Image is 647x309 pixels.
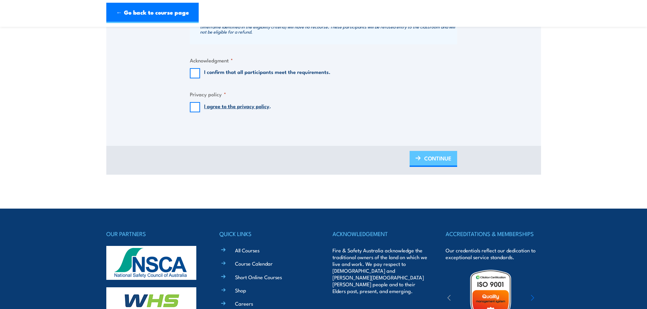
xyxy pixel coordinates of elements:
a: Short Online Courses [235,273,282,281]
legend: Privacy policy [190,90,226,98]
a: ← Go back to course page [106,3,199,23]
h4: QUICK LINKS [219,229,314,238]
p: Fire & Safety Australia acknowledge the traditional owners of the land on which we live and work.... [333,247,428,294]
h4: ACKNOWLEDGEMENT [333,229,428,238]
h4: ACCREDITATIONS & MEMBERSHIPS [446,229,541,238]
h4: OUR PARTNERS [106,229,201,238]
label: I confirm that all participants meet the requirements. [204,68,330,78]
a: I agree to the privacy policy [204,102,269,110]
label: . [204,102,271,112]
span: CONTINUE [424,149,451,167]
a: Careers [235,300,253,307]
p: Participants who book for the course and arrive but do not meet the eligibility criteria (e.g., d... [200,19,455,34]
a: CONTINUE [410,151,457,167]
a: All Courses [235,247,259,254]
img: nsca-logo-footer [106,246,196,280]
a: Shop [235,287,246,294]
a: Course Calendar [235,260,273,267]
p: Our credentials reflect our dedication to exceptional service standards. [446,247,541,260]
legend: Acknowledgment [190,56,233,64]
